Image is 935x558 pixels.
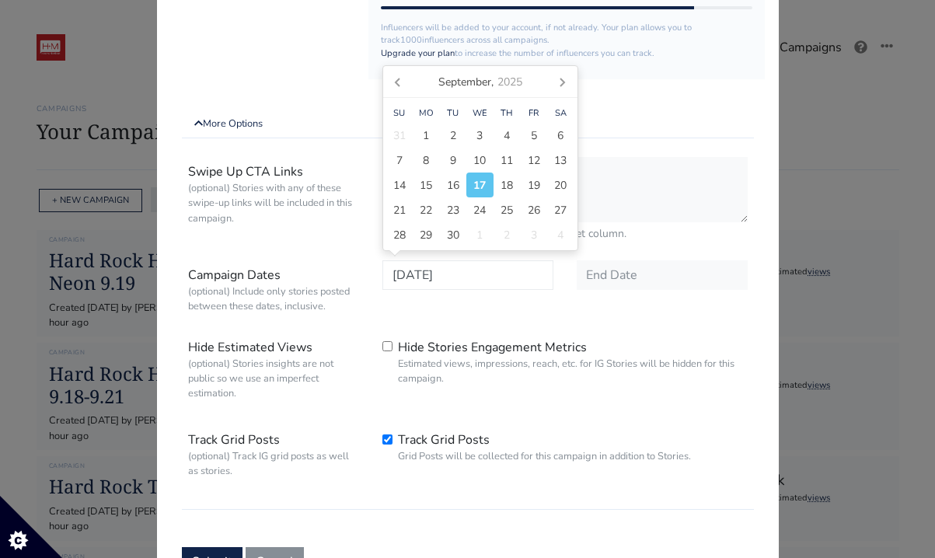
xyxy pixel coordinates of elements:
i: 2025 [497,74,522,90]
div: We [466,107,494,120]
label: Hide Stories Engagement Metrics [398,338,748,386]
div: Su [386,107,413,120]
label: Track Grid Posts [176,425,371,484]
span: 4 [557,227,563,243]
label: Track Grid Posts [398,431,691,464]
span: 26 [528,202,540,218]
span: 18 [501,177,513,194]
span: 3 [531,227,537,243]
small: Estimated views, impressions, reach, etc. for IG Stories will be hidden for this campaign. [398,357,748,386]
small: (optional) Include only stories posted between these dates, inclusive. [188,284,359,314]
span: 14 [393,177,406,194]
span: 8 [423,152,429,169]
div: Sa [547,107,574,120]
div: Mo [413,107,440,120]
div: Fr [520,107,547,120]
div: September, [432,69,529,94]
span: 15 [420,177,432,194]
span: 17 [473,177,486,194]
small: (optional) Stories insights are not public so we use an imperfect estimation. [188,357,359,402]
span: 12 [528,152,540,169]
span: 24 [473,202,486,218]
span: 2 [504,227,510,243]
span: 5 [531,127,537,144]
span: 31 [393,127,406,144]
span: 9 [450,152,456,169]
span: 4 [504,127,510,144]
span: 10 [473,152,486,169]
p: to increase the number of influencers you can track. [381,47,753,61]
div: Tu [440,107,467,120]
span: 1 [423,127,429,144]
span: 22 [420,202,432,218]
span: 21 [393,202,406,218]
a: More Options [182,110,754,138]
label: Campaign Dates [176,260,371,319]
span: 19 [528,177,540,194]
span: 27 [554,202,567,218]
small: (optional) Track IG grid posts as well as stories. [188,449,359,479]
span: 1 [476,227,483,243]
span: 30 [447,227,459,243]
span: 29 [420,227,432,243]
input: Hide Stories Engagement MetricsEstimated views, impressions, reach, etc. for IG Stories will be h... [382,341,392,351]
span: 2 [450,127,456,144]
span: 23 [447,202,459,218]
a: Upgrade your plan [381,47,455,59]
input: Track Grid PostsGrid Posts will be collected for this campaign in addition to Stories. [382,434,392,445]
small: (optional) Stories with any of these swipe-up links will be included in this campaign. [188,181,359,226]
span: 13 [554,152,567,169]
label: Swipe Up CTA Links [176,157,371,242]
span: 11 [501,152,513,169]
input: Date in YYYY-MM-DD format [577,260,748,290]
small: Grid Posts will be collected for this campaign in addition to Stories. [398,449,691,464]
span: 25 [501,202,513,218]
input: Date in YYYY-MM-DD format [382,260,553,290]
span: 6 [557,127,563,144]
span: 3 [476,127,483,144]
span: 16 [447,177,459,194]
span: 7 [396,152,403,169]
span: 20 [554,177,567,194]
span: 28 [393,227,406,243]
label: Hide Estimated Views [176,333,371,407]
div: Th [494,107,521,120]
